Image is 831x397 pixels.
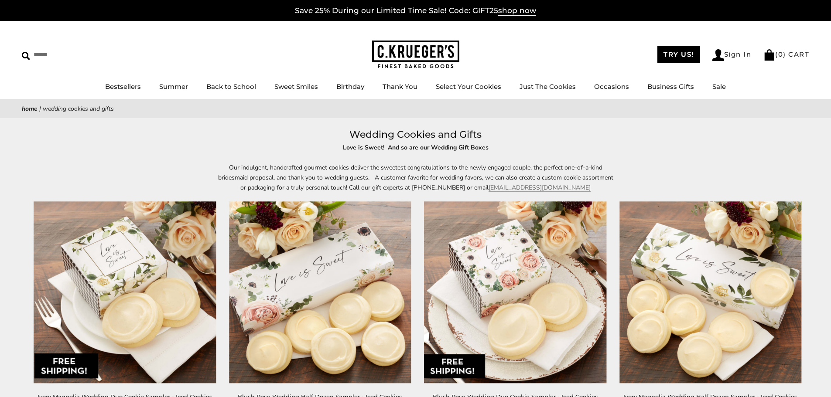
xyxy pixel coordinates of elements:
a: Just The Cookies [520,82,576,91]
a: Bestsellers [105,82,141,91]
img: Ivory Magnolia Wedding Duo Cookie Sampler - Iced Cookies [34,201,216,383]
a: Thank You [383,82,417,91]
img: Blush Rose Wedding Duo Cookie Sampler - Iced Cookies [424,201,606,383]
nav: breadcrumbs [22,104,809,114]
img: Blush Rose Wedding Half Dozen Sampler - Iced Cookies [229,201,411,383]
a: Business Gifts [647,82,694,91]
a: Select Your Cookies [436,82,501,91]
input: Search [22,48,126,61]
img: Bag [763,49,775,61]
img: C.KRUEGER'S [372,41,459,69]
a: Sweet Smiles [274,82,318,91]
h1: Wedding Cookies and Gifts [35,127,796,143]
a: Sale [712,82,726,91]
a: Back to School [206,82,256,91]
a: Sign In [712,49,752,61]
img: Ivory Magnolia Wedding Half Dozen Sampler - Iced Cookies [619,201,801,383]
span: | [39,105,41,113]
img: Account [712,49,724,61]
strong: Love is Sweet! And so are our Wedding Gift Boxes [343,143,489,152]
a: Summer [159,82,188,91]
a: Home [22,105,38,113]
a: Occasions [594,82,629,91]
span: Wedding Cookies and Gifts [43,105,114,113]
a: TRY US! [657,46,700,63]
a: (0) CART [763,50,809,58]
a: Save 25% During our Limited Time Sale! Code: GIFT25shop now [295,6,536,16]
img: Search [22,52,30,60]
span: 0 [778,50,783,58]
span: shop now [498,6,536,16]
a: [EMAIL_ADDRESS][DOMAIN_NAME] [489,183,591,192]
a: Birthday [336,82,364,91]
p: Our indulgent, handcrafted gourmet cookies deliver the sweetest congratulations to the newly enga... [215,163,616,193]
